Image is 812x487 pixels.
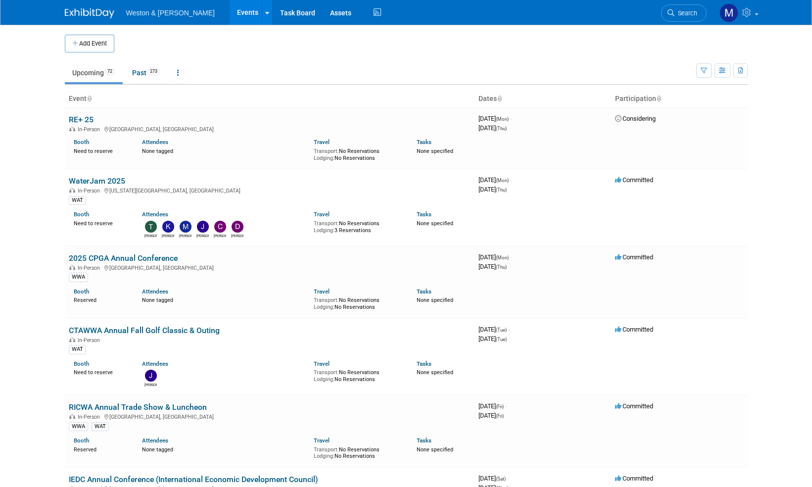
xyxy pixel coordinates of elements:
[314,444,402,460] div: No Reservations No Reservations
[74,288,89,295] a: Booth
[496,126,507,131] span: (Thu)
[417,446,453,453] span: None specified
[314,148,339,154] span: Transport:
[478,326,510,333] span: [DATE]
[497,95,502,102] a: Sort by Start Date
[478,115,512,122] span: [DATE]
[74,437,89,444] a: Booth
[508,326,510,333] span: -
[496,327,507,333] span: (Tue)
[78,265,103,271] span: In-Person
[496,404,504,409] span: (Fri)
[314,139,330,146] a: Travel
[69,186,471,194] div: [US_STATE][GEOGRAPHIC_DATA], [GEOGRAPHIC_DATA]
[69,273,88,282] div: WWA
[719,3,738,22] img: Mary Ann Trujillo
[615,326,653,333] span: Committed
[314,437,330,444] a: Travel
[615,253,653,261] span: Committed
[314,376,334,383] span: Lodging:
[656,95,661,102] a: Sort by Participation Type
[162,233,174,239] div: Kevin MacKinnon
[69,176,125,186] a: WaterJam 2025
[126,9,215,17] span: Weston & [PERSON_NAME]
[478,263,507,270] span: [DATE]
[142,295,306,304] div: None tagged
[417,139,431,146] a: Tasks
[142,288,168,295] a: Attendees
[69,326,220,335] a: CTAWWA Annual Fall Golf Classic & Outing
[314,220,339,227] span: Transport:
[74,444,128,453] div: Reserved
[314,360,330,367] a: Travel
[615,115,656,122] span: Considering
[496,187,507,193] span: (Thu)
[232,221,243,233] img: David Black
[69,337,75,342] img: In-Person Event
[144,233,157,239] div: Tony Zerilli
[314,155,334,161] span: Lodging:
[142,360,168,367] a: Attendees
[314,453,334,459] span: Lodging:
[661,4,707,22] a: Search
[69,188,75,193] img: In-Person Event
[510,115,512,122] span: -
[74,211,89,218] a: Booth
[314,288,330,295] a: Travel
[145,370,157,382] img: John Jolls
[417,369,453,376] span: None specified
[417,437,431,444] a: Tasks
[142,437,168,444] a: Attendees
[214,233,226,239] div: Charles Gant
[496,337,507,342] span: (Tue)
[142,211,168,218] a: Attendees
[510,253,512,261] span: -
[78,337,103,343] span: In-Person
[478,402,507,410] span: [DATE]
[179,233,191,239] div: Margaret McCarthy
[69,345,86,354] div: WAT
[314,446,339,453] span: Transport:
[65,35,114,52] button: Add Event
[69,115,94,124] a: RE+ 25
[214,221,226,233] img: Charles Gant
[145,221,157,233] img: Tony Zerilli
[74,139,89,146] a: Booth
[417,211,431,218] a: Tasks
[231,233,243,239] div: David Black
[417,360,431,367] a: Tasks
[142,139,168,146] a: Attendees
[74,146,128,155] div: Need to reserve
[197,221,209,233] img: Jason Gillespie
[496,116,509,122] span: (Mon)
[74,367,128,376] div: Need to reserve
[314,146,402,161] div: No Reservations No Reservations
[142,444,306,453] div: None tagged
[147,68,160,75] span: 273
[496,178,509,183] span: (Mon)
[314,304,334,310] span: Lodging:
[496,413,504,419] span: (Fri)
[611,91,748,107] th: Participation
[478,475,509,482] span: [DATE]
[78,414,103,420] span: In-Person
[69,414,75,419] img: In-Person Event
[125,63,168,82] a: Past273
[615,475,653,482] span: Committed
[478,186,507,193] span: [DATE]
[314,367,402,383] div: No Reservations No Reservations
[314,295,402,310] div: No Reservations No Reservations
[65,91,475,107] th: Event
[180,221,191,233] img: Margaret McCarthy
[507,475,509,482] span: -
[615,176,653,184] span: Committed
[78,188,103,194] span: In-Person
[417,148,453,154] span: None specified
[74,218,128,227] div: Need to reserve
[314,227,334,234] span: Lodging:
[87,95,92,102] a: Sort by Event Name
[69,422,88,431] div: WWA
[69,253,178,263] a: 2025 CPGA Annual Conference
[478,253,512,261] span: [DATE]
[417,220,453,227] span: None specified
